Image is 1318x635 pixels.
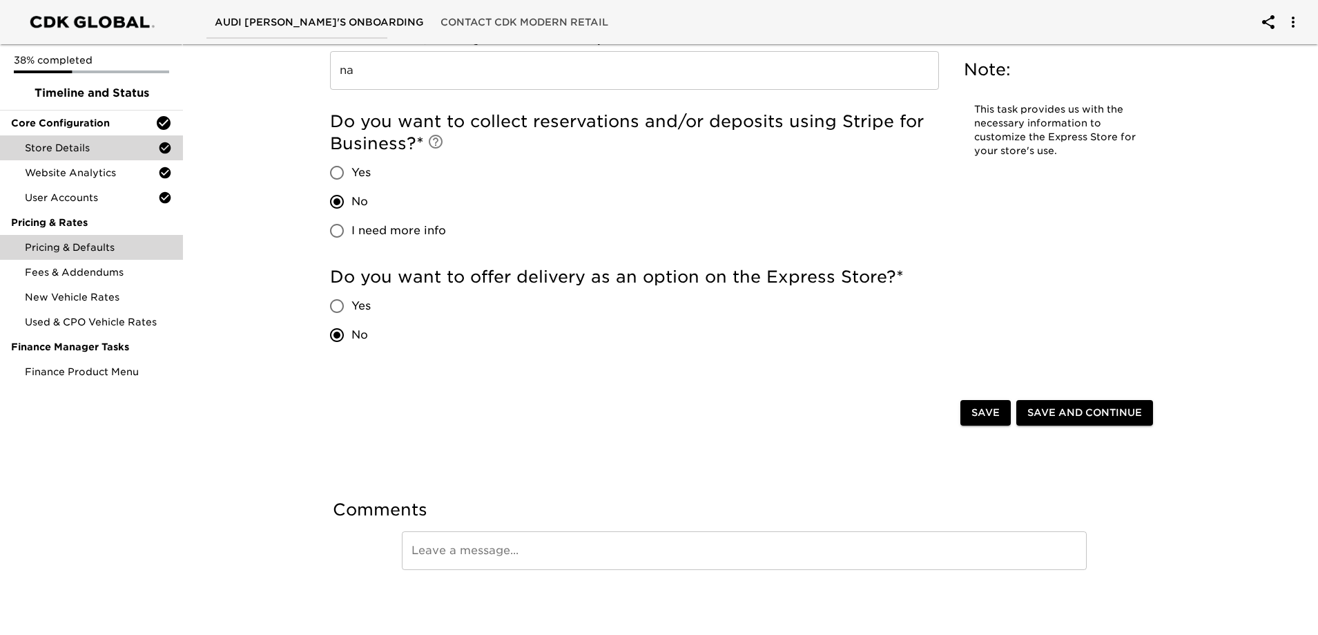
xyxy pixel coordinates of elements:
span: No [351,327,368,343]
p: 38% completed [14,53,169,67]
span: User Accounts [25,191,158,205]
p: This task provides us with the necessary information to customize the Express Store for your stor... [974,103,1140,158]
span: Pricing & Rates [11,216,172,229]
h5: Comments [333,499,1156,521]
button: Save and Continue [1016,400,1153,426]
span: Yes [351,298,371,314]
span: I need more info [351,222,446,239]
span: Website Analytics [25,166,158,180]
span: Audi [PERSON_NAME]'s Onboarding [215,14,424,31]
span: Save [971,404,1000,421]
h5: Note: [964,59,1150,81]
span: Timeline and Status [11,85,172,102]
span: Yes [351,164,371,181]
span: Pricing & Defaults [25,240,172,254]
button: account of current user [1277,6,1310,39]
span: Core Configuration [11,116,155,130]
span: Save and Continue [1027,404,1142,421]
button: account of current user [1252,6,1285,39]
span: Store Details [25,141,158,155]
span: Used & CPO Vehicle Rates [25,315,172,329]
span: Fees & Addendums [25,265,172,279]
span: Contact CDK Modern Retail [440,14,608,31]
span: Finance Product Menu [25,365,172,379]
h5: Do you want to offer delivery as an option on the Express Store? [330,266,939,288]
span: Finance Manager Tasks [11,340,172,354]
span: New Vehicle Rates [25,290,172,304]
h5: Do you want to collect reservations and/or deposits using Stripe for Business? [330,111,939,155]
input: Example: salesteam@roadstertoyota.com [330,51,939,90]
button: Save [960,400,1011,426]
span: No [351,193,368,210]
